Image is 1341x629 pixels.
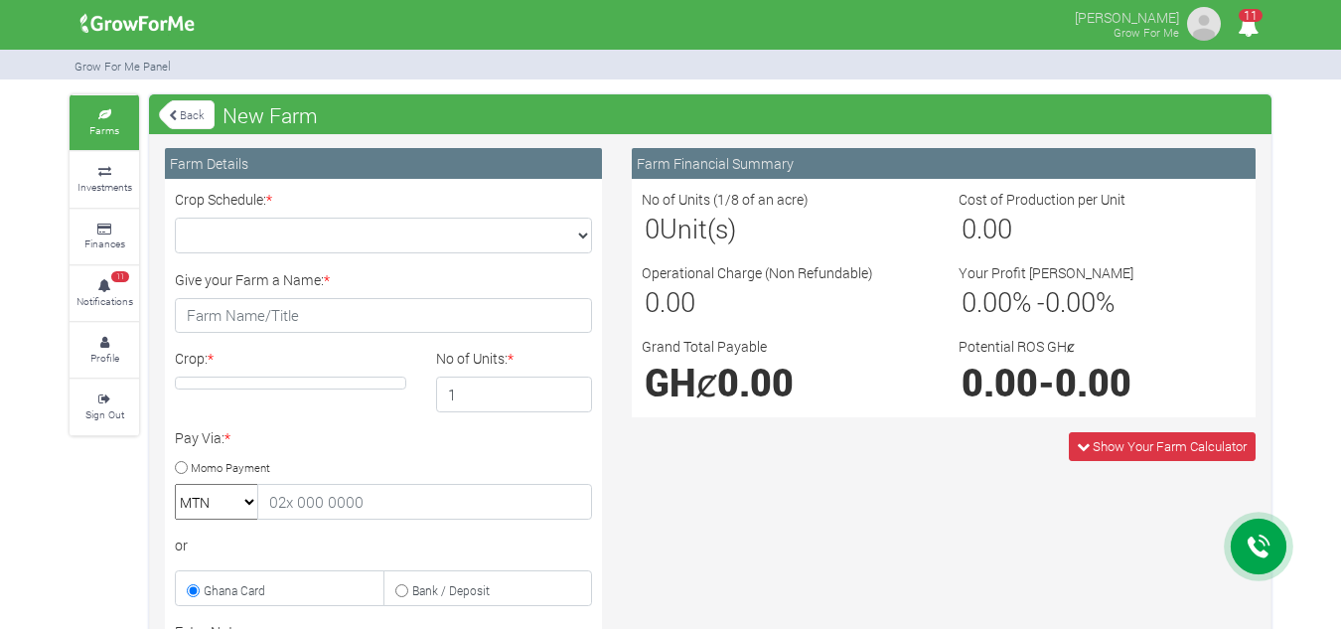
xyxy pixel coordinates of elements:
h1: - [962,360,1243,404]
small: Grow For Me Panel [74,59,171,74]
small: Grow For Me [1114,25,1179,40]
span: 0.00 [962,284,1012,319]
label: Potential ROS GHȼ [959,336,1075,357]
input: Ghana Card [187,584,200,597]
i: Notifications [1229,4,1267,49]
label: No of Units (1/8 of an acre) [642,189,809,210]
small: Finances [84,236,125,250]
a: Sign Out [70,380,139,434]
label: Crop: [175,348,214,369]
a: Investments [70,152,139,207]
a: Farms [70,95,139,150]
a: Back [159,98,215,131]
span: 0.00 [1055,358,1131,406]
label: Operational Charge (Non Refundable) [642,262,873,283]
img: growforme image [74,4,202,44]
small: Investments [77,180,132,194]
input: 02x 000 0000 [257,484,592,520]
h3: % - % [962,286,1243,318]
span: 0.00 [717,358,794,406]
a: Profile [70,323,139,378]
label: No of Units: [436,348,514,369]
small: Farms [89,123,119,137]
span: New Farm [218,95,323,135]
span: 11 [1239,9,1263,22]
label: Grand Total Payable [642,336,767,357]
a: 11 [1229,19,1267,38]
h1: GHȼ [645,360,926,404]
label: Your Profit [PERSON_NAME] [959,262,1133,283]
a: 11 Notifications [70,266,139,321]
small: Ghana Card [204,582,265,598]
div: or [175,535,592,555]
span: 0.00 [645,284,695,319]
small: Bank / Deposit [412,582,490,598]
small: Notifications [76,294,133,308]
small: Momo Payment [191,459,270,474]
small: Sign Out [85,407,124,421]
input: Bank / Deposit [395,584,408,597]
h3: Unit(s) [645,213,926,244]
span: 0.00 [1045,284,1096,319]
input: Momo Payment [175,461,188,474]
div: Farm Details [165,148,602,179]
label: Give your Farm a Name: [175,269,330,290]
p: [PERSON_NAME] [1075,4,1179,28]
a: Finances [70,210,139,264]
small: Profile [90,351,119,365]
div: Farm Financial Summary [632,148,1256,179]
label: Pay Via: [175,427,230,448]
input: Farm Name/Title [175,298,592,334]
label: Cost of Production per Unit [959,189,1125,210]
label: Crop Schedule: [175,189,272,210]
span: Show Your Farm Calculator [1093,437,1247,455]
span: 0.00 [962,358,1038,406]
span: 0.00 [962,211,1012,245]
img: growforme image [1184,4,1224,44]
span: 0 [645,211,660,245]
span: 11 [111,271,129,283]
